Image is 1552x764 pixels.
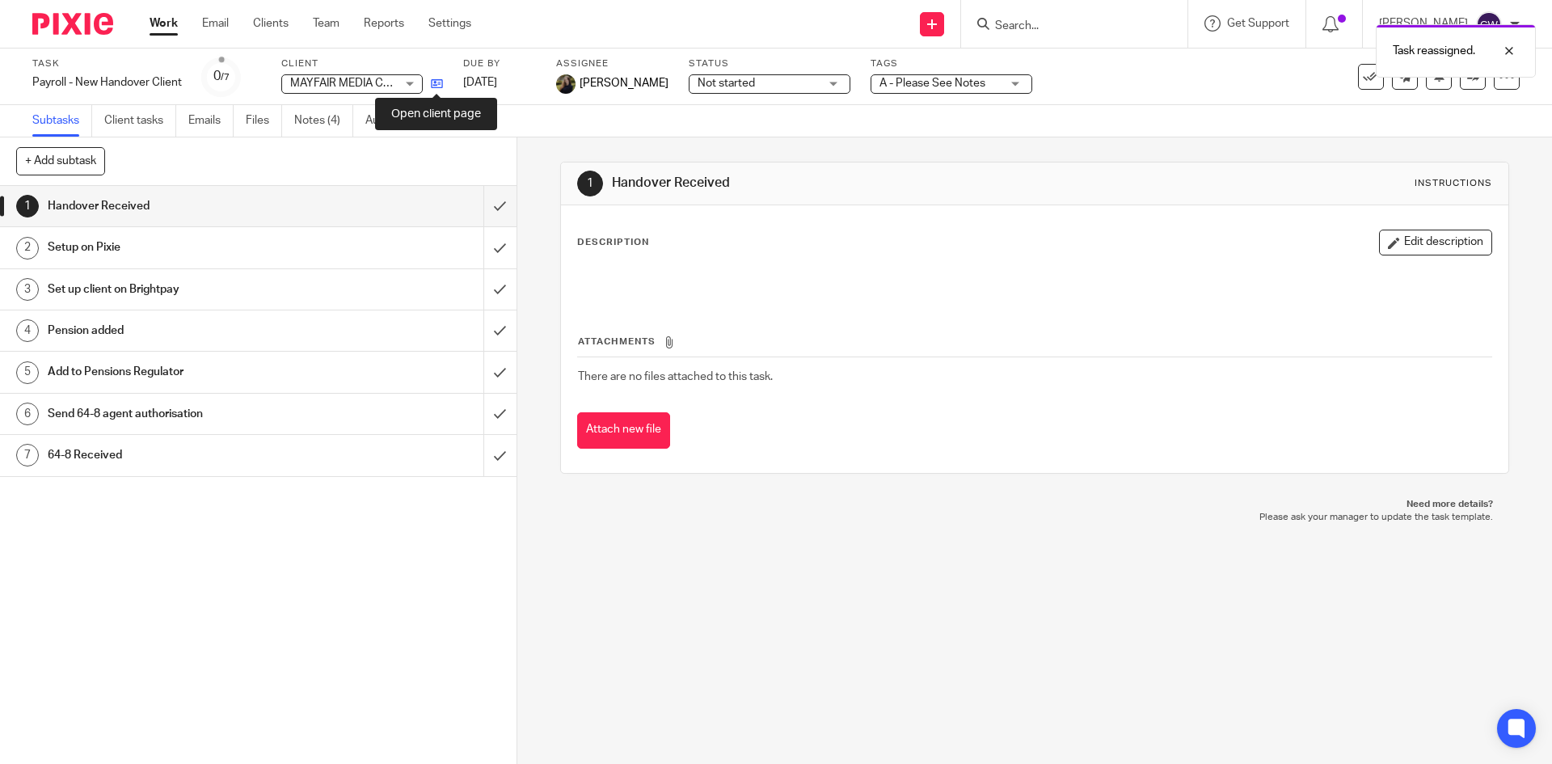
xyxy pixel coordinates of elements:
button: + Add subtask [16,147,105,175]
button: Edit description [1379,230,1492,255]
h1: Handover Received [48,194,327,218]
span: MAYFAIR MEDIA CORPORATION LTD [290,78,478,89]
p: Description [577,236,649,249]
div: 5 [16,361,39,384]
a: Subtasks [32,105,92,137]
small: /7 [221,73,230,82]
img: ACCOUNTING4EVERYTHING-13.jpg [556,74,576,94]
label: Client [281,57,443,70]
a: Emails [188,105,234,137]
label: Status [689,57,850,70]
a: Team [313,15,339,32]
a: Settings [428,15,471,32]
div: 1 [577,171,603,196]
div: Instructions [1415,177,1492,190]
div: 1 [16,195,39,217]
label: Task [32,57,182,70]
a: Client tasks [104,105,176,137]
a: Notes (4) [294,105,353,137]
h1: Setup on Pixie [48,235,327,260]
span: There are no files attached to this task. [578,371,773,382]
h1: Set up client on Brightpay [48,277,327,302]
p: Please ask your manager to update the task template. [576,511,1492,524]
h1: Send 64-8 agent authorisation [48,402,327,426]
a: Files [246,105,282,137]
img: Pixie [32,13,113,35]
label: Due by [463,57,536,70]
h1: Handover Received [612,175,1069,192]
a: Audit logs [365,105,428,137]
div: 7 [16,444,39,466]
p: Need more details? [576,498,1492,511]
img: svg%3E [1476,11,1502,37]
a: Reports [364,15,404,32]
span: [PERSON_NAME] [580,75,668,91]
button: Attach new file [577,412,670,449]
h1: Pension added [48,319,327,343]
label: Assignee [556,57,668,70]
a: Work [150,15,178,32]
span: A - Please See Notes [879,78,985,89]
div: 2 [16,237,39,260]
a: Email [202,15,229,32]
div: 6 [16,403,39,425]
div: 3 [16,278,39,301]
span: [DATE] [463,77,497,88]
span: Attachments [578,337,656,346]
h1: 64-8 Received [48,443,327,467]
p: Task reassigned. [1393,43,1475,59]
a: Clients [253,15,289,32]
div: 0 [213,67,230,86]
div: Payroll - New Handover Client [32,74,182,91]
span: Not started [698,78,755,89]
div: 4 [16,319,39,342]
h1: Add to Pensions Regulator [48,360,327,384]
